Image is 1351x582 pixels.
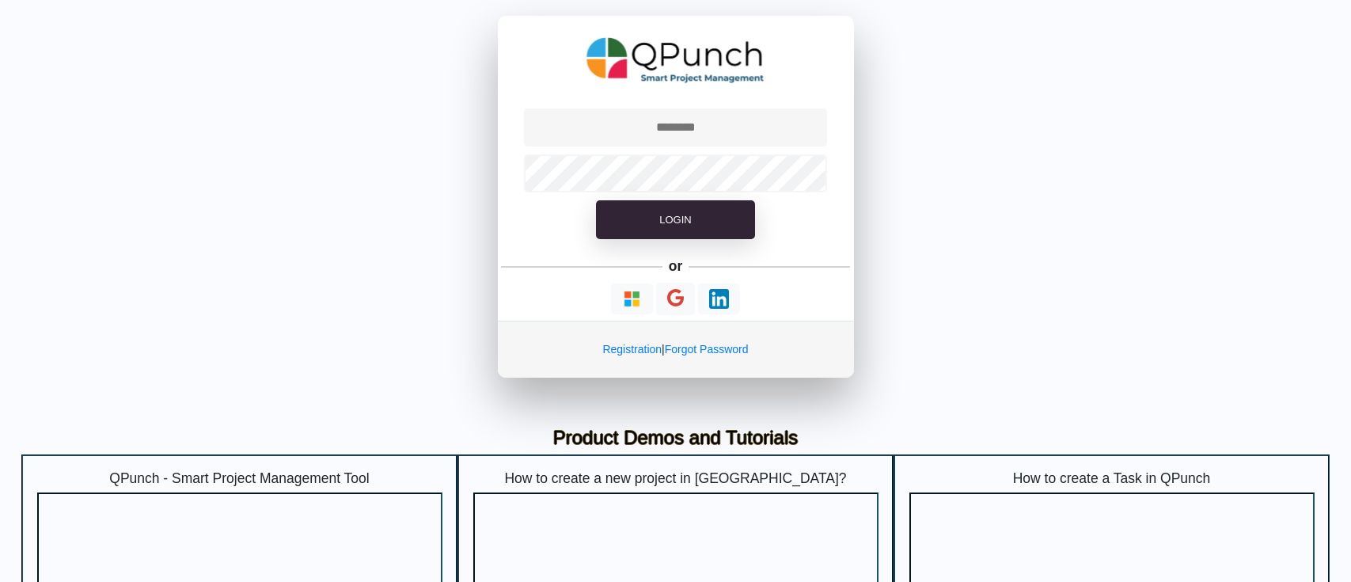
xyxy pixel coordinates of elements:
div: | [498,321,854,378]
h5: or [666,255,685,277]
button: Login [596,200,754,240]
a: Registration [602,343,662,356]
img: Loading... [709,289,729,309]
a: Forgot Password [665,343,749,356]
button: Continue With Google [656,283,695,315]
img: Loading... [622,289,642,309]
button: Continue With Microsoft Azure [611,283,653,314]
h3: Product Demos and Tutorials [33,427,1318,450]
h5: How to create a new project in [GEOGRAPHIC_DATA]? [473,470,879,487]
img: QPunch [586,32,765,89]
h5: QPunch - Smart Project Management Tool [37,470,442,487]
h5: How to create a Task in QPunch [909,470,1315,487]
span: Login [659,214,691,226]
button: Continue With LinkedIn [698,283,740,314]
